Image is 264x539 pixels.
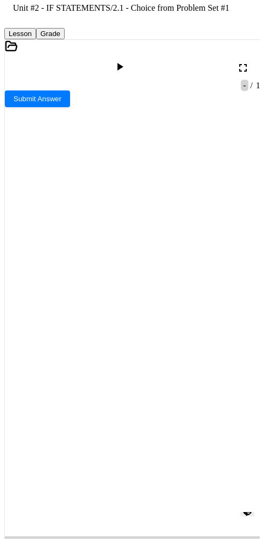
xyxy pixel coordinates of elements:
[113,3,229,12] span: 2.1 - Choice from Problem Set #1
[254,81,260,90] span: 1
[13,95,61,103] span: Submit Answer
[4,28,36,39] button: Lesson
[36,28,65,39] button: Grade
[13,3,110,12] span: Unit #2 - IF STATEMENTS
[236,512,258,533] iframe: chat widget
[5,90,70,107] button: Submit Answer
[251,81,253,90] span: /
[110,3,113,12] span: /
[241,80,248,91] span: -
